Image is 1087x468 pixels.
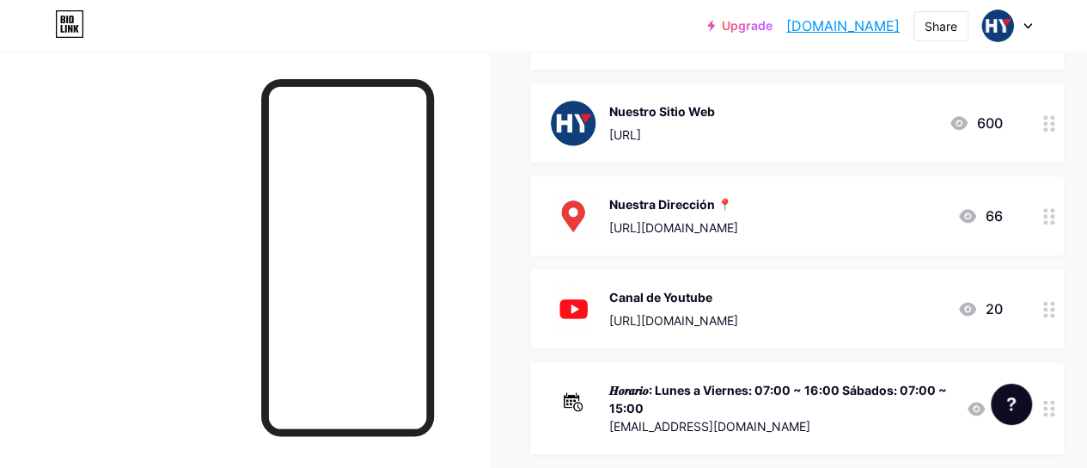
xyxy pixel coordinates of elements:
div: Nuestra Dirección 📍 [609,195,738,213]
div: 𝑯𝒐𝒓𝒂𝒓𝒊𝒐: Lunes a Viernes: 07:00 ~ 16:00 Sábados: 07:00 ~ 15:00 [609,381,952,417]
div: Nuestro Sitio Web [609,102,715,120]
img: Canal de Youtube [551,286,595,331]
div: [URL][DOMAIN_NAME] [609,311,738,329]
img: Nuestra Dirección 📍 [551,194,595,238]
div: [EMAIL_ADDRESS][DOMAIN_NAME] [609,417,952,435]
a: [DOMAIN_NAME] [786,15,900,36]
img: Nuestro Sitio Web [551,101,595,145]
div: 600 [949,113,1002,133]
div: [URL][DOMAIN_NAME] [609,219,738,237]
div: 5 [966,398,1002,419]
div: Canal de Youtube [609,288,738,306]
div: 66 [957,206,1002,226]
img: comprashy [981,9,1014,42]
div: [URL] [609,126,715,144]
a: Upgrade [707,19,773,33]
div: 20 [957,299,1002,319]
img: 𝑯𝒐𝒓𝒂𝒓𝒊𝒐: Lunes a Viernes: 07:00 ~ 16:00 Sábados: 07:00 ~ 15:00 [551,379,595,424]
div: Share [925,17,957,35]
